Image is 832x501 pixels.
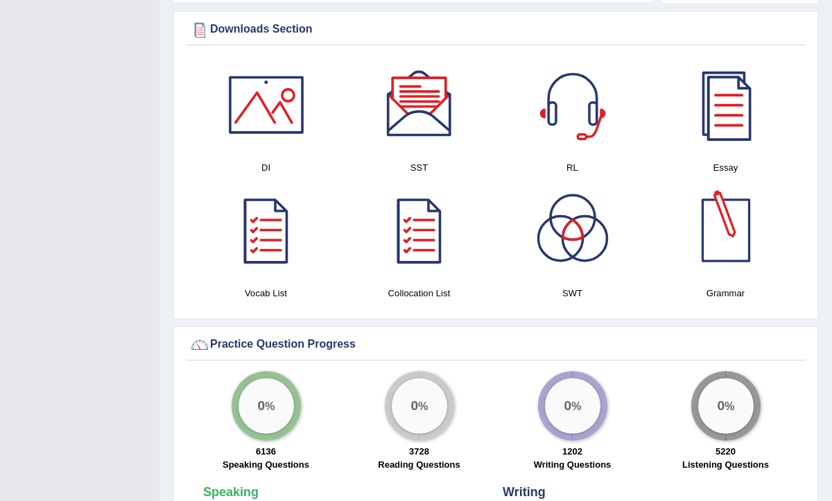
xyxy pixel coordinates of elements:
[717,398,725,414] big: 0
[349,160,489,175] h4: SST
[378,458,460,471] label: Reading Questions
[503,286,642,300] h4: SWT
[349,286,489,300] h4: Collocation List
[189,334,802,355] div: Practice Question Progress
[189,19,802,40] div: Downloads Section
[503,485,546,499] strong: Writing
[203,485,259,499] strong: Speaking
[716,446,736,457] strong: 5220
[545,378,600,434] div: %
[656,286,795,300] h4: Grammar
[392,378,447,434] div: %
[656,160,795,175] h4: Essay
[698,378,754,434] div: %
[196,160,336,175] h4: DI
[682,458,769,471] label: Listening Questions
[196,286,336,300] h4: Vocab List
[223,458,309,471] label: Speaking Questions
[256,446,276,457] strong: 6136
[239,378,294,434] div: %
[564,398,571,414] big: 0
[257,398,265,414] big: 0
[409,446,429,457] strong: 3728
[410,398,418,414] big: 0
[503,160,642,175] h4: RL
[562,446,582,457] strong: 1202
[534,458,612,471] label: Writing Questions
